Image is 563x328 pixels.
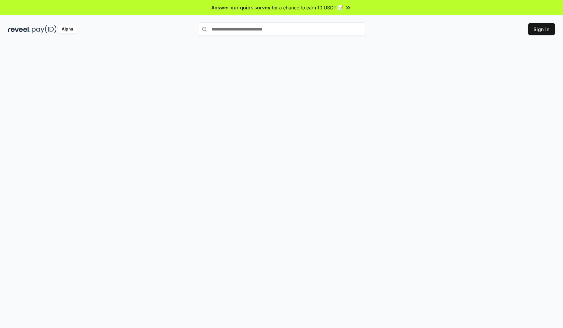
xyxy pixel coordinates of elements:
[272,4,343,11] span: for a chance to earn 10 USDT 📝
[58,25,77,34] div: Alpha
[32,25,57,34] img: pay_id
[528,23,555,35] button: Sign In
[8,25,30,34] img: reveel_dark
[211,4,270,11] span: Answer our quick survey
